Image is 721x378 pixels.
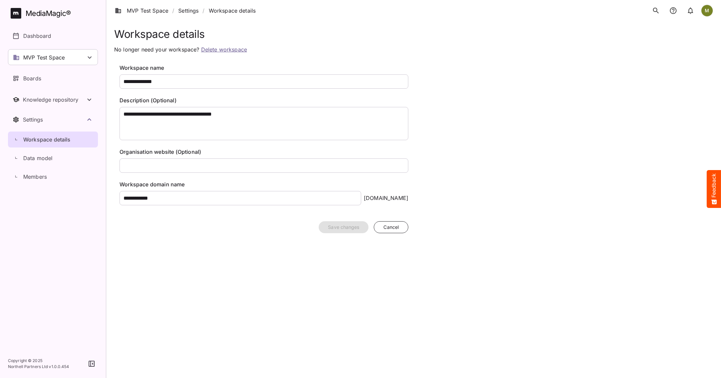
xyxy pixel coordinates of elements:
span: / [202,7,204,15]
p: Workspace details [23,136,71,143]
a: Dashboard [8,28,98,44]
button: search [649,4,663,17]
p: Copyright © 2025 [8,358,69,364]
label: Workspace domain name [120,181,408,188]
span: Cancel [383,223,399,232]
a: Delete workspace [201,46,247,53]
button: Toggle Knowledge repository [8,92,98,108]
p: Dashboard [23,32,51,40]
a: Workspace details [8,132,98,147]
h1: Workspace details [114,28,414,40]
a: Data model [8,150,98,166]
div: Knowledge repository [23,96,85,103]
p: No longer need your workspace? [114,46,414,53]
a: MVP Test Space [115,7,168,15]
nav: Settings [8,112,98,186]
p: Northell Partners Ltd v 1.0.0.454 [8,364,69,370]
p: Data model [23,154,53,162]
p: Boards [23,74,41,82]
label: Workspace name [120,64,408,72]
p: MVP Test Space [23,53,65,61]
nav: Knowledge repository [8,92,98,108]
button: Cancel [374,221,408,234]
span: / [172,7,174,15]
a: Boards [8,70,98,86]
button: Toggle Settings [8,112,98,128]
button: notifications [684,4,697,17]
label: Description (Optional) [120,97,408,104]
a: MediaMagic® [11,8,98,19]
button: Feedback [707,170,721,208]
a: Members [8,169,98,185]
p: [DOMAIN_NAME] [364,194,408,202]
p: Members [23,173,47,181]
a: Settings [178,7,199,15]
button: notifications [667,4,680,17]
label: Organisation website (Optional) [120,148,408,156]
div: Settings [23,116,85,123]
div: M [701,5,713,17]
div: MediaMagic ® [26,8,71,19]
